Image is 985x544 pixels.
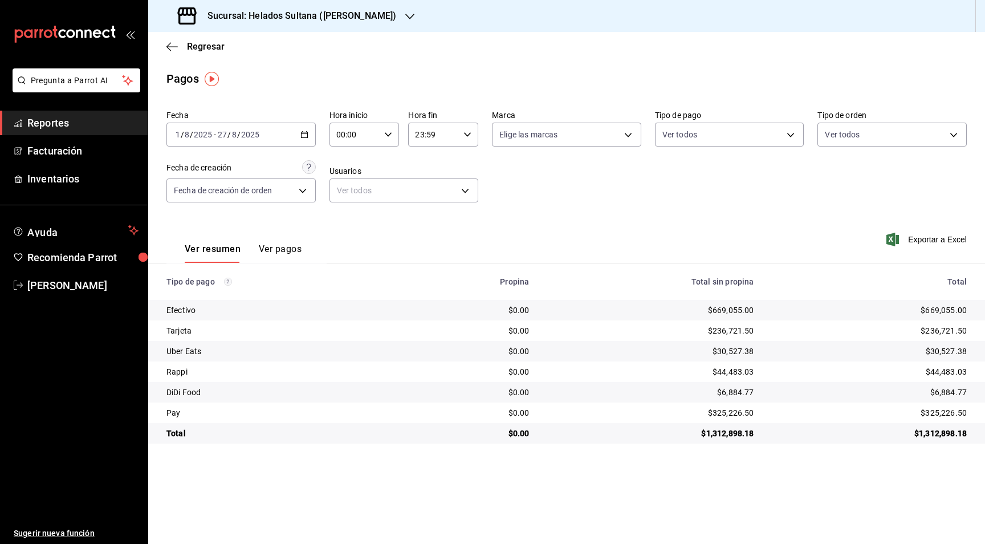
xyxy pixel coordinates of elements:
[772,387,967,398] div: $6,884.77
[181,130,184,139] span: /
[175,130,181,139] input: --
[241,130,260,139] input: ----
[547,407,754,419] div: $325,226.50
[125,30,135,39] button: open_drawer_menu
[329,167,479,175] label: Usuarios
[416,305,529,316] div: $0.00
[416,346,529,357] div: $0.00
[27,115,139,131] span: Reportes
[8,83,140,95] a: Pregunta a Parrot AI
[547,346,754,357] div: $30,527.38
[205,72,219,86] img: Tooltip marker
[166,325,397,336] div: Tarjeta
[416,387,529,398] div: $0.00
[492,111,641,119] label: Marca
[31,75,123,87] span: Pregunta a Parrot AI
[655,111,804,119] label: Tipo de pago
[224,278,232,286] svg: Los pagos realizados con Pay y otras terminales son montos brutos.
[889,233,967,246] button: Exportar a Excel
[547,325,754,336] div: $236,721.50
[772,346,967,357] div: $30,527.38
[27,143,139,159] span: Facturación
[214,130,216,139] span: -
[174,185,272,196] span: Fecha de creación de orden
[547,428,754,439] div: $1,312,898.18
[772,428,967,439] div: $1,312,898.18
[416,366,529,377] div: $0.00
[166,428,397,439] div: Total
[499,129,557,140] span: Elige las marcas
[166,70,199,87] div: Pagos
[185,243,302,263] div: navigation tabs
[231,130,237,139] input: --
[408,111,478,119] label: Hora fin
[416,428,529,439] div: $0.00
[27,224,124,237] span: Ayuda
[14,527,139,539] span: Sugerir nueva función
[185,243,241,263] button: Ver resumen
[416,407,529,419] div: $0.00
[825,129,860,140] span: Ver todos
[227,130,231,139] span: /
[547,387,754,398] div: $6,884.77
[198,9,396,23] h3: Sucursal: Helados Sultana ([PERSON_NAME])
[166,366,397,377] div: Rappi
[217,130,227,139] input: --
[547,305,754,316] div: $669,055.00
[166,41,225,52] button: Regresar
[772,366,967,377] div: $44,483.03
[329,111,400,119] label: Hora inicio
[259,243,302,263] button: Ver pagos
[27,250,139,265] span: Recomienda Parrot
[184,130,190,139] input: --
[329,178,479,202] div: Ver todos
[772,325,967,336] div: $236,721.50
[13,68,140,92] button: Pregunta a Parrot AI
[193,130,213,139] input: ----
[166,346,397,357] div: Uber Eats
[547,277,754,286] div: Total sin propina
[772,407,967,419] div: $325,226.50
[416,325,529,336] div: $0.00
[166,162,231,174] div: Fecha de creación
[237,130,241,139] span: /
[27,278,139,293] span: [PERSON_NAME]
[772,277,967,286] div: Total
[166,407,397,419] div: Pay
[166,111,316,119] label: Fecha
[187,41,225,52] span: Regresar
[166,387,397,398] div: DiDi Food
[166,305,397,316] div: Efectivo
[416,277,529,286] div: Propina
[662,129,697,140] span: Ver todos
[772,305,967,316] div: $669,055.00
[817,111,967,119] label: Tipo de orden
[27,171,139,186] span: Inventarios
[190,130,193,139] span: /
[547,366,754,377] div: $44,483.03
[166,277,397,286] div: Tipo de pago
